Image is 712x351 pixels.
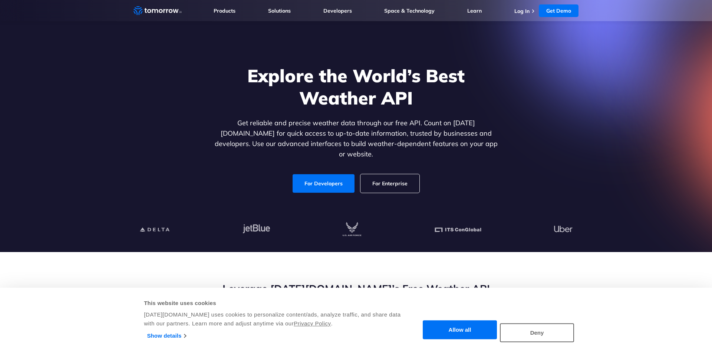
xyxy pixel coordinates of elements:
a: Privacy Policy [294,320,331,327]
button: Allow all [423,321,497,340]
div: This website uses cookies [144,299,402,308]
a: Show details [147,330,186,341]
div: [DATE][DOMAIN_NAME] uses cookies to personalize content/ads, analyze traffic, and share data with... [144,310,402,328]
a: Developers [323,7,352,14]
a: Products [214,7,235,14]
button: Deny [500,323,574,342]
h1: Explore the World’s Best Weather API [213,64,499,109]
h2: Leverage [DATE][DOMAIN_NAME]’s Free Weather API [133,282,578,296]
a: Space & Technology [384,7,435,14]
a: For Enterprise [360,174,419,193]
p: Get reliable and precise weather data through our free API. Count on [DATE][DOMAIN_NAME] for quic... [213,118,499,159]
a: Get Demo [539,4,578,17]
a: Home link [133,5,182,16]
a: Learn [467,7,482,14]
a: For Developers [293,174,355,193]
a: Solutions [268,7,291,14]
a: Log In [514,8,530,14]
